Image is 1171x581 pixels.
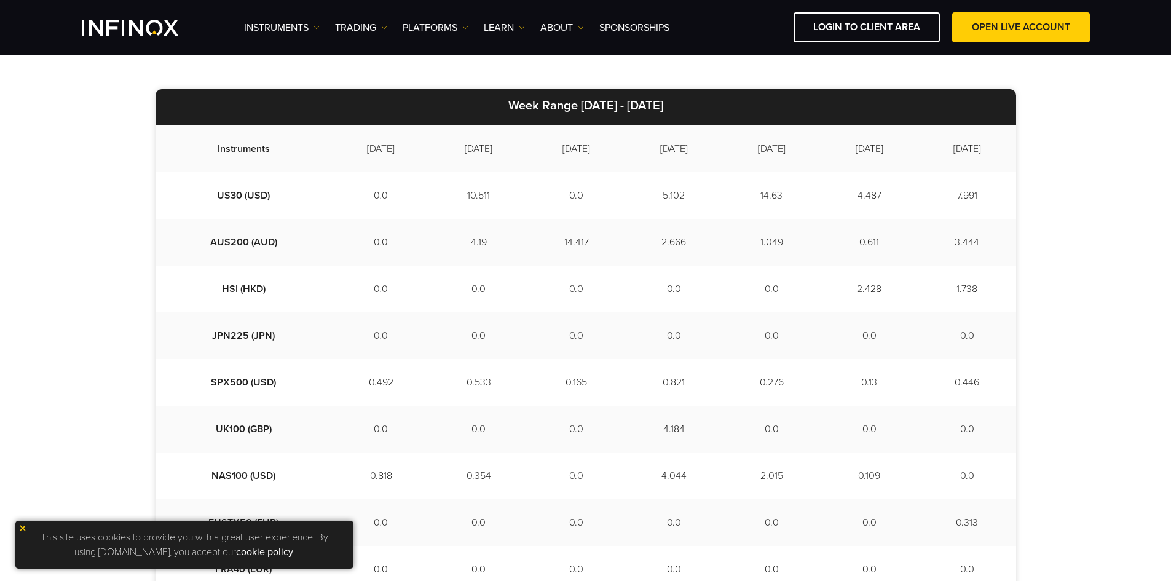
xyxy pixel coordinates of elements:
[581,98,663,113] strong: [DATE] - [DATE]
[625,125,723,172] td: [DATE]
[723,406,821,453] td: 0.0
[918,453,1016,499] td: 0.0
[156,219,333,266] td: AUS200 (AUD)
[18,524,27,532] img: yellow close icon
[430,453,527,499] td: 0.354
[723,219,821,266] td: 1.049
[794,12,940,42] a: LOGIN TO CLIENT AREA
[540,20,584,35] a: ABOUT
[430,125,527,172] td: [DATE]
[430,406,527,453] td: 0.0
[625,219,723,266] td: 2.666
[332,312,430,359] td: 0.0
[918,406,1016,453] td: 0.0
[723,172,821,219] td: 14.63
[244,20,320,35] a: Instruments
[821,219,918,266] td: 0.611
[625,406,723,453] td: 4.184
[821,312,918,359] td: 0.0
[332,266,430,312] td: 0.0
[625,312,723,359] td: 0.0
[430,499,527,546] td: 0.0
[527,172,625,219] td: 0.0
[723,359,821,406] td: 0.276
[332,172,430,219] td: 0.0
[952,12,1090,42] a: OPEN LIVE ACCOUNT
[527,219,625,266] td: 14.417
[527,266,625,312] td: 0.0
[723,453,821,499] td: 2.015
[156,359,333,406] td: SPX500 (USD)
[430,359,527,406] td: 0.533
[332,125,430,172] td: [DATE]
[156,266,333,312] td: HSI (HKD)
[625,172,723,219] td: 5.102
[156,499,333,546] td: EUSTX50 (EUR)
[625,359,723,406] td: 0.821
[332,406,430,453] td: 0.0
[821,359,918,406] td: 0.13
[821,125,918,172] td: [DATE]
[430,219,527,266] td: 4.19
[156,406,333,453] td: UK100 (GBP)
[156,172,333,219] td: US30 (USD)
[156,453,333,499] td: NAS100 (USD)
[821,266,918,312] td: 2.428
[527,359,625,406] td: 0.165
[527,125,625,172] td: [DATE]
[332,359,430,406] td: 0.492
[599,20,669,35] a: SPONSORSHIPS
[821,453,918,499] td: 0.109
[918,172,1016,219] td: 7.991
[821,499,918,546] td: 0.0
[723,312,821,359] td: 0.0
[723,499,821,546] td: 0.0
[625,499,723,546] td: 0.0
[82,20,207,36] a: INFINOX Logo
[625,453,723,499] td: 4.044
[625,266,723,312] td: 0.0
[527,406,625,453] td: 0.0
[332,453,430,499] td: 0.818
[723,266,821,312] td: 0.0
[156,312,333,359] td: JPN225 (JPN)
[430,266,527,312] td: 0.0
[918,499,1016,546] td: 0.313
[918,125,1016,172] td: [DATE]
[918,266,1016,312] td: 1.738
[918,219,1016,266] td: 3.444
[508,98,578,113] strong: Week Range
[821,406,918,453] td: 0.0
[156,125,333,172] td: Instruments
[527,453,625,499] td: 0.0
[484,20,525,35] a: Learn
[723,125,821,172] td: [DATE]
[918,359,1016,406] td: 0.446
[332,499,430,546] td: 0.0
[430,312,527,359] td: 0.0
[332,219,430,266] td: 0.0
[236,546,293,558] a: cookie policy
[918,312,1016,359] td: 0.0
[527,499,625,546] td: 0.0
[430,172,527,219] td: 10.511
[335,20,387,35] a: TRADING
[527,312,625,359] td: 0.0
[821,172,918,219] td: 4.487
[403,20,468,35] a: PLATFORMS
[22,527,347,563] p: This site uses cookies to provide you with a great user experience. By using [DOMAIN_NAME], you a...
